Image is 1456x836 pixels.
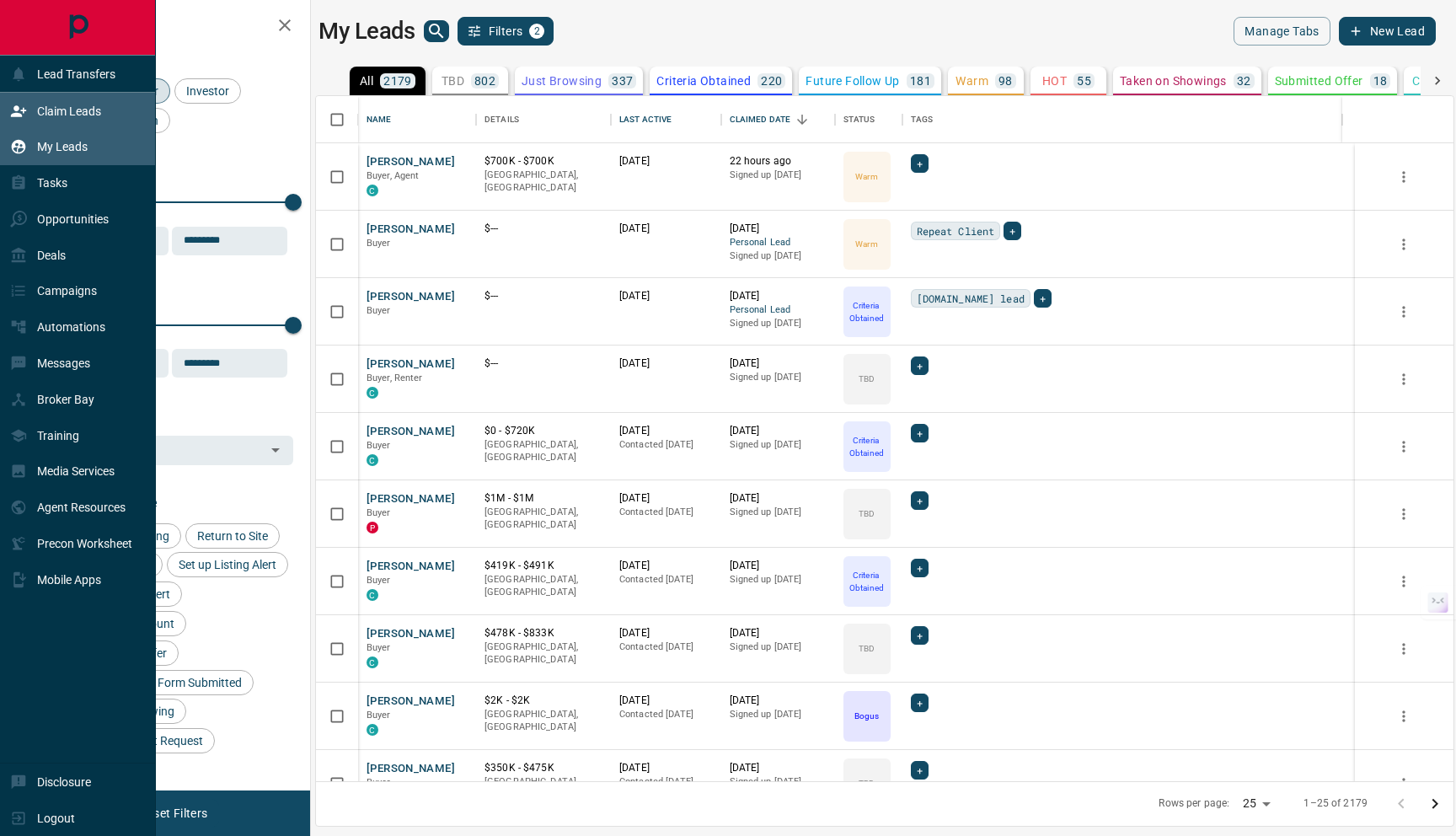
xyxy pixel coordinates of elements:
p: Client [1412,75,1443,87]
div: + [911,424,929,442]
p: 2179 [383,75,412,87]
div: condos.ca [367,454,378,466]
div: condos.ca [367,724,378,736]
p: $419K - $491K [484,559,602,573]
button: [PERSON_NAME] [367,626,455,642]
p: All [360,75,373,87]
span: + [917,694,923,711]
p: Warm [955,75,988,87]
div: Return to Site [185,523,280,549]
p: Contacted [DATE] [619,438,713,452]
p: 337 [612,75,633,87]
div: Tags [902,96,1342,143]
p: Just Browsing [522,75,602,87]
p: [DATE] [730,694,827,708]
p: [DATE] [730,424,827,438]
button: more [1391,636,1416,662]
span: 2 [531,25,543,37]
p: Signed up [DATE] [730,317,827,330]
p: $350K - $475K [484,761,602,775]
span: Buyer [367,440,391,451]
button: [PERSON_NAME] [367,559,455,575]
div: Details [476,96,611,143]
p: Signed up [DATE] [730,169,827,182]
span: Buyer [367,710,391,721]
div: Last Active [611,96,721,143]
p: [DATE] [730,356,827,371]
button: more [1391,771,1416,796]
span: + [1040,290,1046,307]
div: condos.ca [367,656,378,668]
p: [DATE] [730,491,827,506]
div: Claimed Date [730,96,791,143]
p: Submitted Offer [1275,75,1363,87]
p: [GEOGRAPHIC_DATA], [GEOGRAPHIC_DATA] [484,573,602,599]
div: + [911,154,929,173]
p: $--- [484,289,602,303]
div: Claimed Date [721,96,835,143]
button: [PERSON_NAME] [367,356,455,372]
div: Last Active [619,96,672,143]
p: $--- [484,356,602,371]
p: Bogus [854,710,879,722]
div: Status [835,96,902,143]
button: Go to next page [1418,787,1452,821]
div: + [911,356,929,375]
p: [DATE] [619,154,713,169]
p: [GEOGRAPHIC_DATA], [GEOGRAPHIC_DATA] [484,169,602,195]
button: more [1391,299,1416,324]
div: condos.ca [367,185,378,196]
p: 220 [761,75,782,87]
span: Buyer [367,305,391,316]
p: [GEOGRAPHIC_DATA], [GEOGRAPHIC_DATA] [484,708,602,734]
p: Future Follow Up [806,75,899,87]
div: + [911,694,929,712]
button: Reset Filters [128,799,218,828]
p: [DATE] [619,491,713,506]
p: 98 [998,75,1013,87]
p: [GEOGRAPHIC_DATA], [GEOGRAPHIC_DATA] [484,438,602,464]
div: + [911,559,929,577]
div: 25 [1236,791,1277,816]
p: [DATE] [730,761,827,775]
button: more [1391,367,1416,392]
p: Criteria Obtained [656,75,751,87]
p: [DATE] [730,289,827,303]
p: Contacted [DATE] [619,708,713,721]
button: search button [424,20,449,42]
div: Details [484,96,519,143]
p: Criteria Obtained [845,434,889,459]
div: Tags [911,96,934,143]
p: $1M - $1M [484,491,602,506]
div: Investor [174,78,241,104]
p: Criteria Obtained [845,299,889,324]
span: Personal Lead [730,303,827,318]
p: TBD [859,372,875,385]
span: [DOMAIN_NAME] lead [917,290,1025,307]
p: Warm [855,170,877,183]
button: [PERSON_NAME] [367,154,455,170]
p: [GEOGRAPHIC_DATA], [GEOGRAPHIC_DATA] [484,506,602,532]
div: + [911,761,929,780]
p: [DATE] [730,222,827,236]
span: Buyer [367,507,391,518]
span: + [917,425,923,442]
span: + [1009,222,1015,239]
p: TBD [859,777,875,790]
span: Buyer [367,238,391,249]
button: New Lead [1339,17,1436,46]
button: [PERSON_NAME] [367,761,455,777]
span: Buyer [367,575,391,586]
p: TBD [859,507,875,520]
span: + [917,762,923,779]
button: Filters2 [458,17,554,46]
div: condos.ca [367,387,378,399]
span: Buyer, Renter [367,372,423,383]
span: + [917,492,923,509]
p: $--- [484,222,602,236]
button: [PERSON_NAME] [367,694,455,710]
h2: Filters [54,17,293,37]
p: Contacted [DATE] [619,775,713,789]
p: Contacted [DATE] [619,573,713,587]
span: Buyer [367,642,391,653]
